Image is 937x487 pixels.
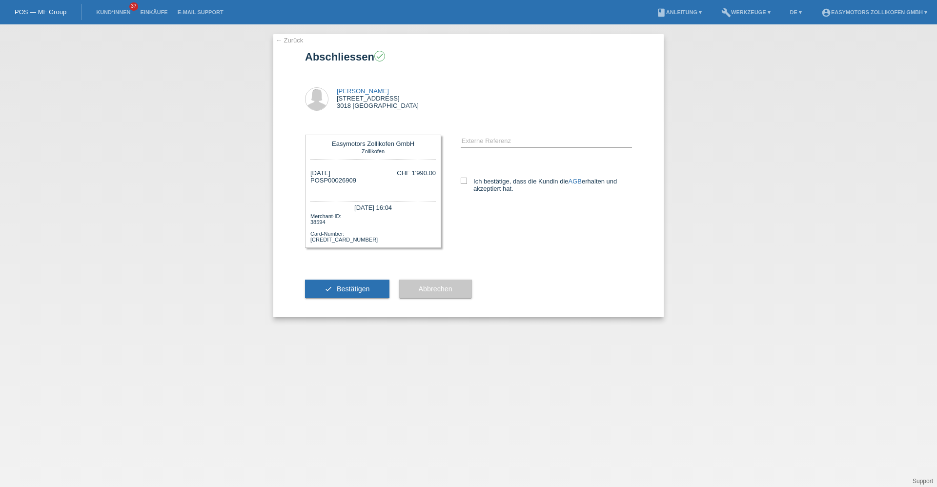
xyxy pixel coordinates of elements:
[313,140,433,147] div: Easymotors Zollikofen GmbH
[313,147,433,154] div: Zollikofen
[310,201,436,212] div: [DATE] 16:04
[305,280,389,298] button: check Bestätigen
[337,87,389,95] a: [PERSON_NAME]
[721,8,731,18] i: build
[15,8,66,16] a: POS — MF Group
[135,9,172,15] a: Einkäufe
[656,8,666,18] i: book
[461,178,632,192] label: Ich bestätige, dass die Kundin die erhalten und akzeptiert hat.
[816,9,932,15] a: account_circleEasymotors Zollikofen GmbH ▾
[337,87,419,109] div: [STREET_ADDRESS] 3018 [GEOGRAPHIC_DATA]
[716,9,775,15] a: buildWerkzeuge ▾
[375,52,384,61] i: check
[399,280,472,298] button: Abbrechen
[129,2,138,11] span: 37
[310,169,356,191] div: [DATE] POSP00026909
[652,9,707,15] a: bookAnleitung ▾
[821,8,831,18] i: account_circle
[337,285,370,293] span: Bestätigen
[785,9,807,15] a: DE ▾
[325,285,332,293] i: check
[569,178,582,185] a: AGB
[305,51,632,63] h1: Abschliessen
[419,285,452,293] span: Abbrechen
[913,478,933,485] a: Support
[397,169,436,177] div: CHF 1'990.00
[173,9,228,15] a: E-Mail Support
[276,37,303,44] a: ← Zurück
[310,212,436,243] div: Merchant-ID: 38594 Card-Number: [CREDIT_CARD_NUMBER]
[91,9,135,15] a: Kund*innen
